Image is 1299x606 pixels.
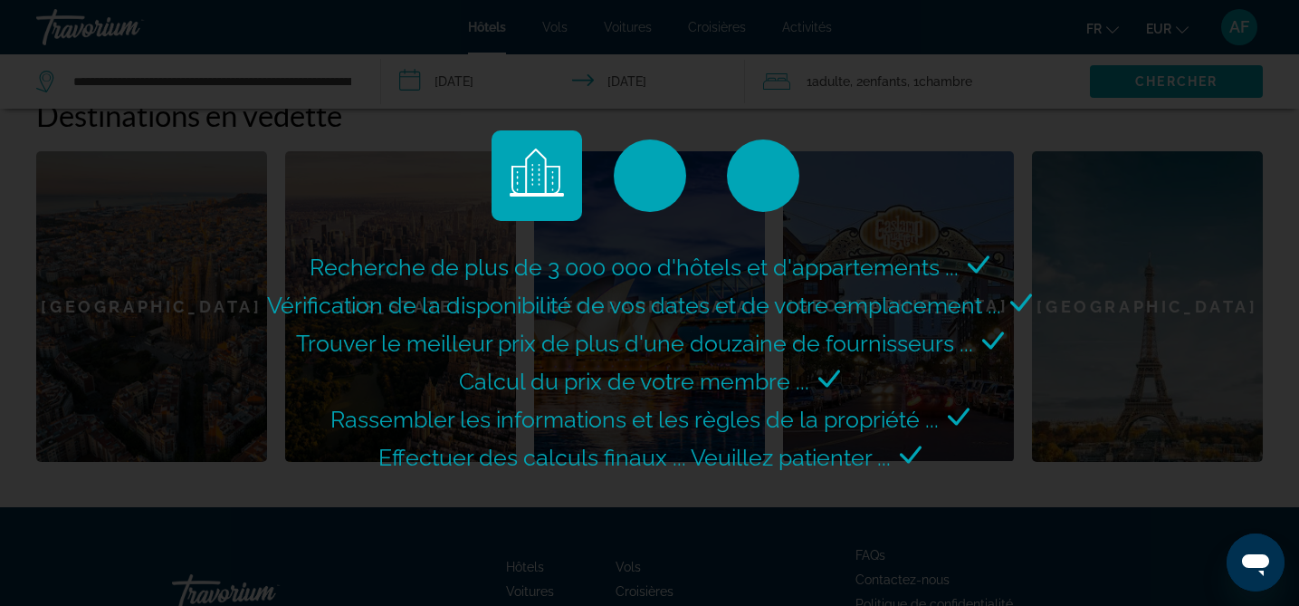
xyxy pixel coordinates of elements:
iframe: Bouton de lancement de la fenêtre de messagerie [1227,534,1285,592]
span: Vérification de la disponibilité de vos dates et de votre emplacement ... [267,292,1001,319]
span: Calcul du prix de votre membre ... [459,368,809,395]
span: Recherche de plus de 3 000 000 d'hôtels et d'appartements ... [310,254,959,281]
span: Trouver le meilleur prix de plus d'une douzaine de fournisseurs ... [296,330,973,357]
span: Rassembler les informations et les règles de la propriété ... [330,406,939,433]
span: Effectuer des calculs finaux ... Veuillez patienter ... [378,444,891,471]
